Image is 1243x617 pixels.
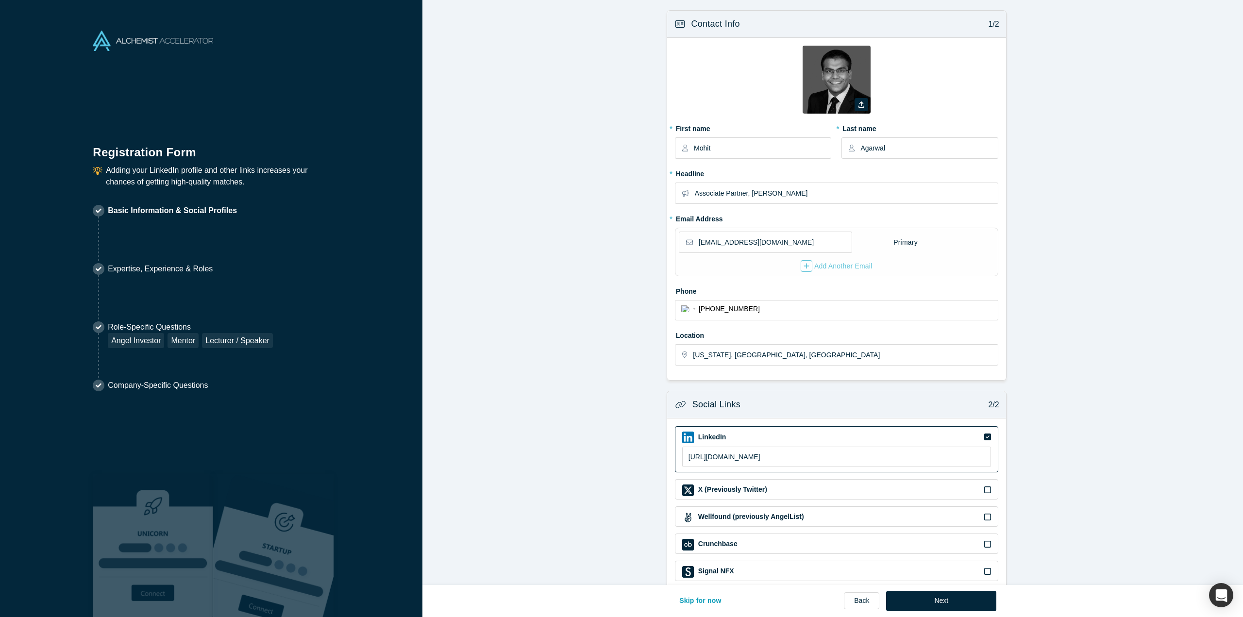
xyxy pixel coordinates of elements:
img: Wellfound (previously AngelList) icon [682,512,694,523]
p: Expertise, Experience & Roles [108,263,213,275]
a: Back [844,592,879,609]
div: Add Another Email [801,260,873,272]
div: Lecturer / Speaker [202,333,273,348]
p: 2/2 [983,399,999,411]
label: Phone [675,283,998,297]
label: LinkedIn [697,432,726,442]
img: Signal NFX icon [682,566,694,578]
button: Next [886,591,996,611]
label: First name [675,120,831,134]
button: Add Another Email [800,260,873,272]
p: Role-Specific Questions [108,321,273,333]
img: X (Previously Twitter) icon [682,484,694,496]
div: Mentor [168,333,199,348]
div: LinkedIn iconLinkedIn [675,426,998,472]
label: X (Previously Twitter) [697,484,767,495]
label: Location [675,327,998,341]
img: Crunchbase icon [682,539,694,550]
img: Alchemist Accelerator Logo [93,31,213,51]
p: 1/2 [983,18,999,30]
button: Skip for now [669,591,732,611]
p: Adding your LinkedIn profile and other links increases your chances of getting high-quality matches. [106,165,330,188]
h3: Social Links [692,398,740,411]
p: Basic Information & Social Profiles [108,205,237,217]
div: Primary [893,234,918,251]
img: Robust Technologies [93,474,213,617]
label: Wellfound (previously AngelList) [697,512,804,522]
div: Angel Investor [108,333,164,348]
label: Headline [675,166,998,179]
img: Profile user default [803,46,871,114]
h1: Registration Form [93,133,330,161]
input: Partner, CEO [695,183,997,203]
p: Company-Specific Questions [108,380,208,391]
div: Crunchbase iconCrunchbase [675,534,998,554]
div: Signal NFX iconSignal NFX [675,561,998,581]
label: Crunchbase [697,539,738,549]
img: LinkedIn icon [682,432,694,443]
input: Enter a location [693,345,997,365]
img: Prism AI [213,474,334,617]
h3: Contact Info [691,17,739,31]
div: X (Previously Twitter) iconX (Previously Twitter) [675,479,998,500]
label: Signal NFX [697,566,734,576]
label: Email Address [675,211,723,224]
label: Last name [841,120,998,134]
div: Wellfound (previously AngelList) iconWellfound (previously AngelList) [675,506,998,527]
